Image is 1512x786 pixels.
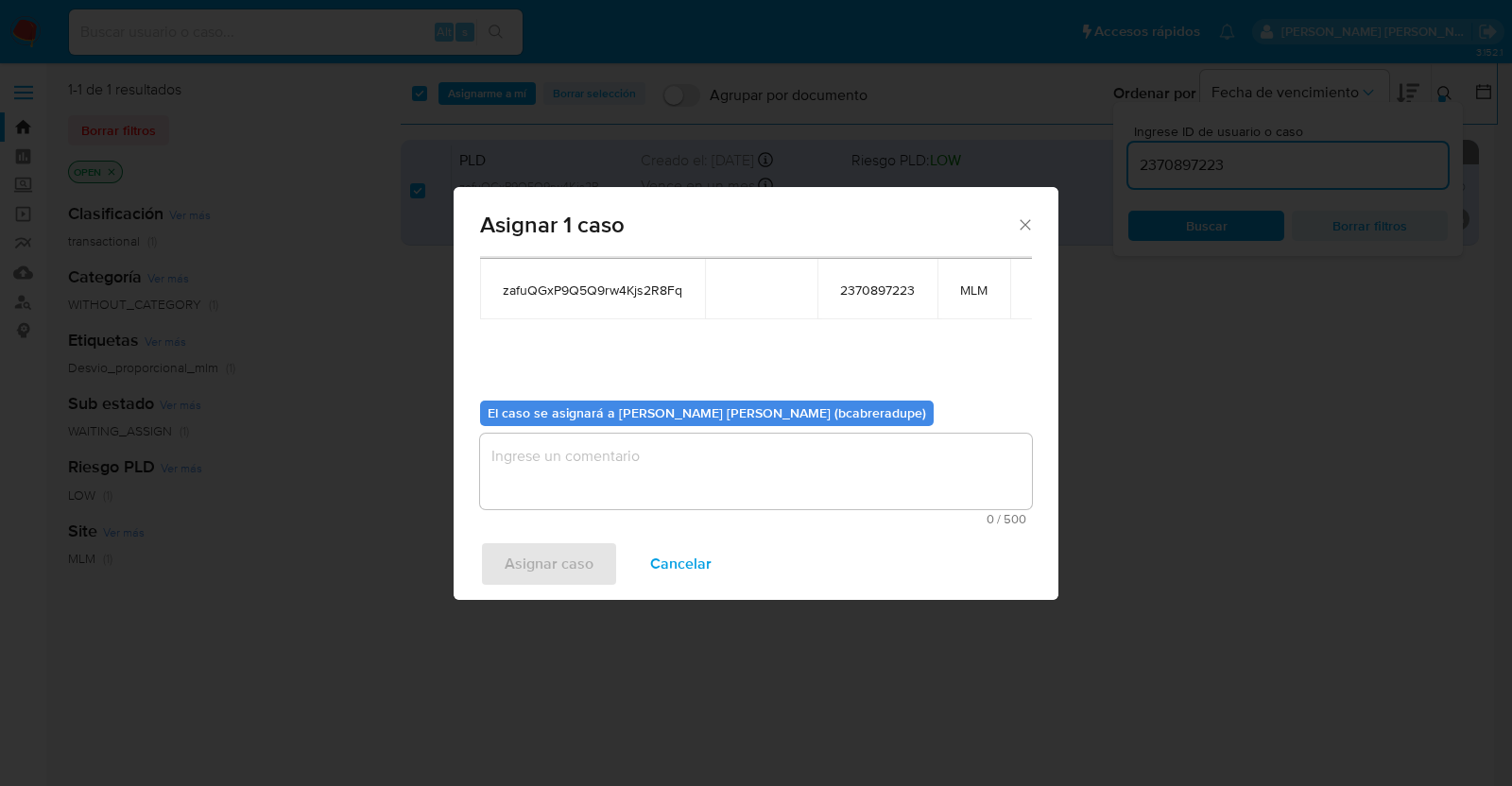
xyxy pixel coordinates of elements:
span: Máximo 500 caracteres [486,513,1026,525]
span: 2370897223 [840,282,915,299]
span: Asignar 1 caso [480,214,1016,236]
b: El caso se asignará a [PERSON_NAME] [PERSON_NAME] (bcabreradupe) [488,403,926,422]
span: Cancelar [650,543,712,585]
div: assign-modal [454,187,1058,600]
button: Cancelar [626,541,736,587]
button: Cerrar ventana [1016,215,1033,232]
span: zafuQGxP9Q5Q9rw4Kjs2R8Fq [503,282,682,299]
span: MLM [960,282,988,299]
